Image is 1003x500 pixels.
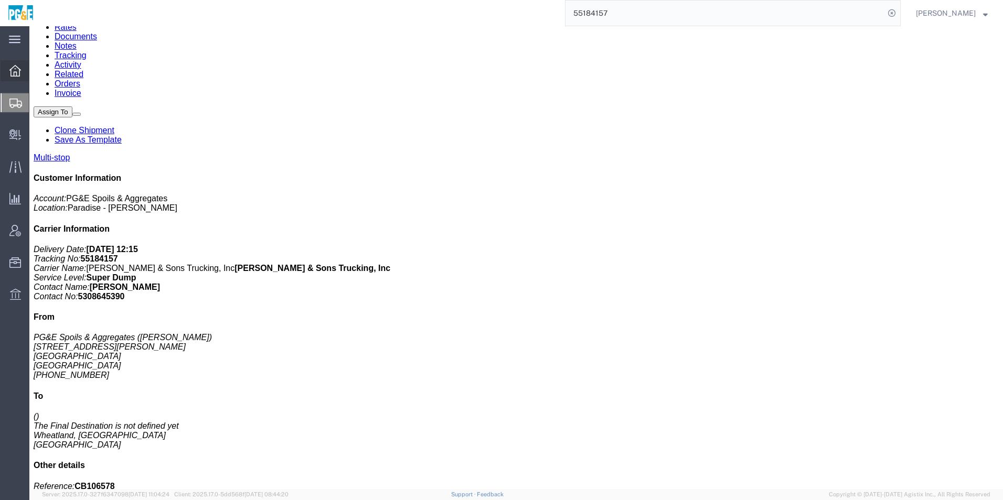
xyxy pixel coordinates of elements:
button: [PERSON_NAME] [915,7,988,19]
span: [DATE] 11:04:24 [129,491,169,497]
input: Search for shipment number, reference number [565,1,884,26]
a: Feedback [477,491,504,497]
span: Copyright © [DATE]-[DATE] Agistix Inc., All Rights Reserved [829,490,990,499]
a: Support [451,491,477,497]
span: [DATE] 08:44:20 [244,491,289,497]
span: Client: 2025.17.0-5dd568f [174,491,289,497]
span: Server: 2025.17.0-327f6347098 [42,491,169,497]
img: logo [7,5,34,21]
iframe: FS Legacy Container [29,26,1003,489]
span: Rhiannon Nichols [916,7,976,19]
